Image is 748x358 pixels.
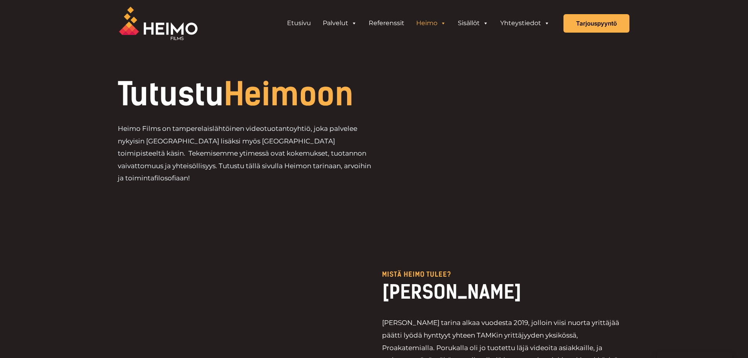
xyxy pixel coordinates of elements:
[118,79,428,110] h1: Tutustu
[363,15,410,31] a: Referenssit
[119,7,198,40] img: Heimo Filmsin logo
[494,15,556,31] a: Yhteystiedot
[452,15,494,31] a: Sisällöt
[281,15,317,31] a: Etusivu
[317,15,363,31] a: Palvelut
[118,123,374,185] p: Heimo Films on tamperelaislähtöinen videotuotantoyhtiö, joka palvelee nykyisin [GEOGRAPHIC_DATA] ...
[224,75,353,113] span: Heimoon
[277,15,560,31] aside: Header Widget 1
[382,271,629,278] p: Mistä heimo tulee?
[563,14,629,33] a: Tarjouspyyntö
[410,15,452,31] a: Heimo
[382,280,629,304] h2: [PERSON_NAME]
